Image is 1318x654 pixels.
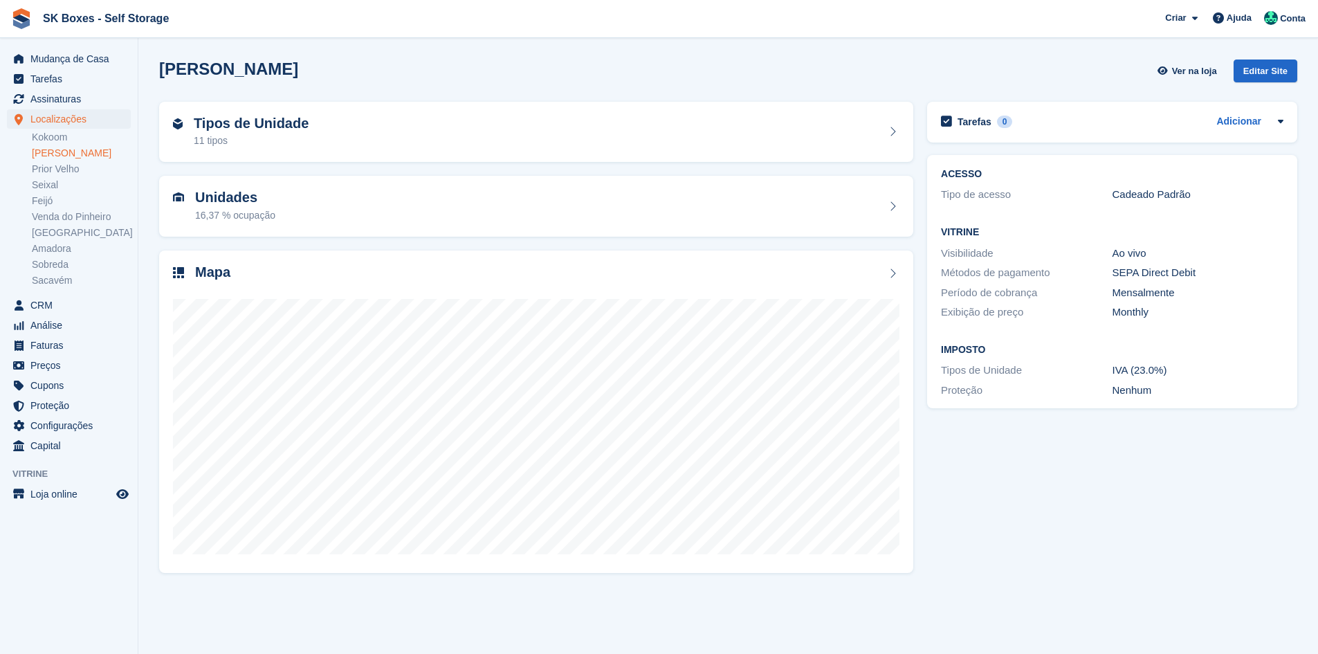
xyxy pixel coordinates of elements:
div: Mensalmente [1113,285,1283,301]
a: [GEOGRAPHIC_DATA] [32,226,131,239]
a: menu [7,49,131,69]
span: Vitrine [12,467,138,481]
a: menu [7,109,131,129]
div: Proteção [941,383,1112,399]
div: SEPA Direct Debit [1113,265,1283,281]
a: menu [7,396,131,415]
h2: ACESSO [941,169,1283,180]
h2: Unidades [195,190,275,206]
a: [PERSON_NAME] [32,147,131,160]
div: 11 tipos [194,134,309,148]
a: Amadora [32,242,131,255]
a: Sobreda [32,258,131,271]
a: menu [7,336,131,355]
div: 16,37 % ocupação [195,208,275,223]
h2: [PERSON_NAME] [159,60,298,78]
a: Loja de pré-visualização [114,486,131,502]
a: menu [7,416,131,435]
a: menu [7,436,131,455]
a: menu [7,484,131,504]
div: Tipos de Unidade [941,363,1112,379]
img: unit-type-icn-2b2737a686de81e16bb02015468b77c625bbabd49415b5ef34ead5e3b44a266d.svg [173,118,183,129]
span: CRM [30,296,113,315]
span: Cupons [30,376,113,395]
img: stora-icon-8386f47178a22dfd0bd8f6a31ec36ba5ce8667c1dd55bd0f319d3a0aa187defe.svg [11,8,32,29]
h2: Imposto [941,345,1283,356]
a: Ver na loja [1155,60,1222,82]
a: Venda do Pinheiro [32,210,131,224]
h2: Mapa [195,264,230,280]
div: Monthly [1113,305,1283,320]
span: Análise [30,316,113,335]
span: Ajuda [1227,11,1252,25]
a: Unidades 16,37 % ocupação [159,176,913,237]
span: Proteção [30,396,113,415]
a: Mapa [159,251,913,574]
a: Kokoom [32,131,131,144]
a: Sacavém [32,274,131,287]
a: menu [7,356,131,375]
a: Prior Velho [32,163,131,176]
div: Ao vivo [1113,246,1283,262]
div: Período de cobrança [941,285,1112,301]
span: Preços [30,356,113,375]
span: Localizações [30,109,113,129]
div: 0 [997,116,1013,128]
h2: Tipos de Unidade [194,116,309,131]
span: Capital [30,436,113,455]
a: Feijó [32,194,131,208]
div: Exibição de preço [941,305,1112,320]
a: Adicionar [1216,114,1261,130]
span: Conta [1280,12,1306,26]
span: Criar [1165,11,1186,25]
a: menu [7,89,131,109]
img: SK Boxes - Comercial [1264,11,1278,25]
span: Ver na loja [1172,64,1217,78]
a: menu [7,296,131,315]
span: Faturas [30,336,113,355]
a: menu [7,69,131,89]
div: Tipo de acesso [941,187,1112,203]
img: unit-icn-7be61d7bf1b0ce9d3e12c5938cc71ed9869f7b940bace4675aadf7bd6d80202e.svg [173,192,184,202]
span: Tarefas [30,69,113,89]
div: Editar Site [1234,60,1297,82]
a: menu [7,316,131,335]
h2: Tarefas [958,116,991,128]
a: Tipos de Unidade 11 tipos [159,102,913,163]
a: menu [7,376,131,395]
img: map-icn-33ee37083ee616e46c38cad1a60f524a97daa1e2b2c8c0bc3eb3415660979fc1.svg [173,267,184,278]
div: Métodos de pagamento [941,265,1112,281]
div: Cadeado Padrão [1113,187,1283,203]
a: Editar Site [1234,60,1297,88]
a: SK Boxes - Self Storage [37,7,174,30]
h2: Vitrine [941,227,1283,238]
div: Visibilidade [941,246,1112,262]
div: IVA (23.0%) [1113,363,1283,379]
a: Seixal [32,179,131,192]
div: Nenhum [1113,383,1283,399]
span: Mudança de Casa [30,49,113,69]
span: Configurações [30,416,113,435]
span: Loja online [30,484,113,504]
span: Assinaturas [30,89,113,109]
